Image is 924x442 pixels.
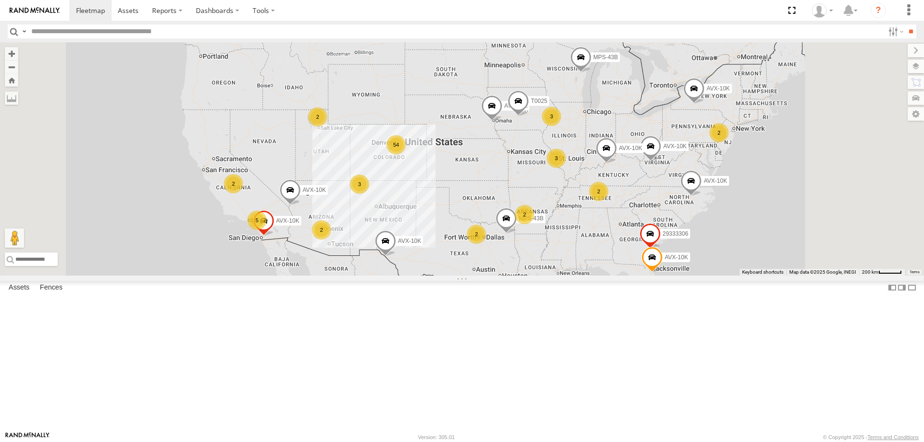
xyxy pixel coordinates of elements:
label: Fences [35,281,67,294]
span: 29333306 [663,230,688,237]
div: 2 [312,220,331,240]
span: AVX-10K [276,217,299,224]
span: MPS-43B [593,54,618,61]
label: Measure [5,91,18,105]
button: Zoom out [5,60,18,74]
span: AVX-10K [704,177,727,184]
label: Search Query [20,25,28,38]
div: © Copyright 2025 - [823,434,919,440]
div: 54 [386,135,406,154]
div: Version: 305.01 [418,434,455,440]
span: AVX-10K [663,143,686,150]
button: Zoom Home [5,74,18,87]
div: Eddie Sanchez [808,3,836,18]
label: Dock Summary Table to the Left [887,281,897,295]
span: AVX-10K [619,145,642,152]
button: Zoom in [5,47,18,60]
button: Drag Pegman onto the map to open Street View [5,228,24,248]
span: 200 km [862,269,878,275]
img: rand-logo.svg [10,7,60,14]
a: Visit our Website [5,432,50,442]
div: 2 [224,174,243,193]
label: Map Settings [908,107,924,121]
span: AVX-10K [303,187,326,193]
label: Dock Summary Table to the Right [897,281,907,295]
label: Search Filter Options [885,25,905,38]
div: 3 [547,149,566,168]
a: Terms [910,270,920,274]
span: AVX-10K [665,254,688,261]
label: Assets [4,281,34,294]
div: 3 [542,107,561,126]
div: 2 [589,182,608,201]
a: Terms and Conditions [868,434,919,440]
label: Hide Summary Table [907,281,917,295]
div: 2 [308,107,327,126]
span: AVX-10K [398,237,421,244]
div: 2 [467,225,486,244]
div: 3 [350,175,369,194]
button: Keyboard shortcuts [742,269,783,276]
span: T0025 [531,98,547,104]
button: Map Scale: 200 km per 45 pixels [859,269,905,276]
span: AVX-10K [706,85,730,92]
i: ? [871,3,886,18]
div: 2 [515,205,534,224]
div: 2 [709,123,729,142]
span: Map data ©2025 Google, INEGI [789,269,856,275]
span: AVX-10K [504,102,527,109]
div: 5 [247,211,267,230]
